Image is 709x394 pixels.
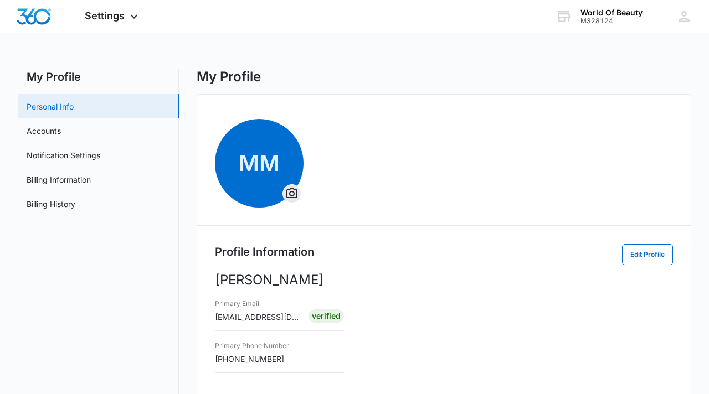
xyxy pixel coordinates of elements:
div: Verified [309,309,344,323]
span: MMOverflow Menu [215,119,304,208]
a: Billing Information [27,174,91,185]
div: account name [580,8,643,17]
a: Personal Info [27,101,74,112]
div: account id [580,17,643,25]
p: [PERSON_NAME] [215,270,673,290]
button: Edit Profile [622,244,673,265]
h1: My Profile [197,69,261,85]
h2: My Profile [18,69,179,85]
h3: Primary Phone Number [215,341,289,351]
span: MM [215,119,304,208]
h3: Primary Email [215,299,301,309]
span: [EMAIL_ADDRESS][DOMAIN_NAME] [215,312,348,322]
a: Accounts [27,125,61,137]
span: Settings [85,10,125,22]
h2: Profile Information [215,243,314,260]
a: Billing History [27,198,75,210]
a: Notification Settings [27,149,100,161]
div: [PHONE_NUMBER] [215,339,289,365]
button: Overflow Menu [283,185,301,203]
